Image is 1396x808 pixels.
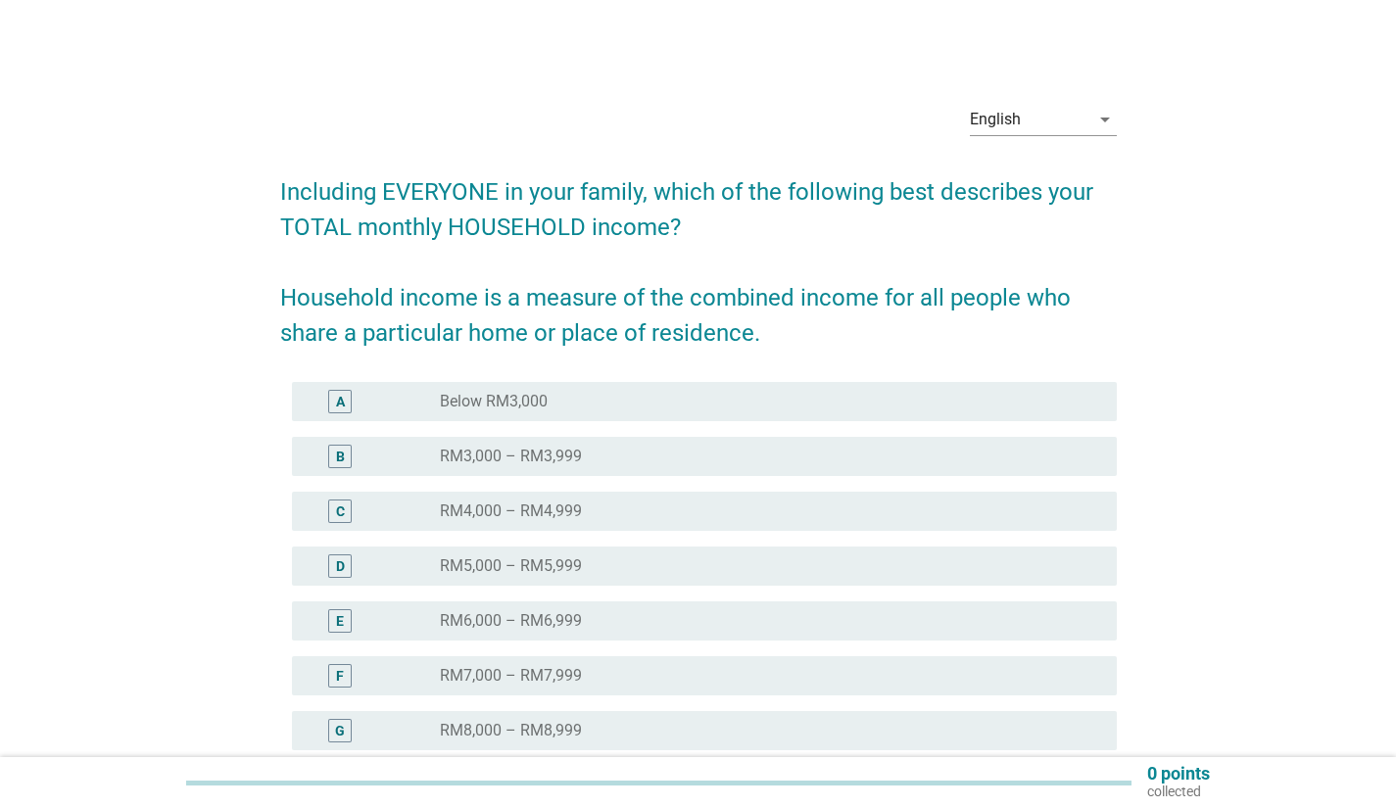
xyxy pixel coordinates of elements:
label: RM4,000 – RM4,999 [440,501,582,521]
p: 0 points [1147,765,1210,783]
div: F [336,666,344,687]
div: D [336,556,345,577]
label: RM8,000 – RM8,999 [440,721,582,740]
label: RM5,000 – RM5,999 [440,556,582,576]
div: A [336,392,345,412]
label: RM6,000 – RM6,999 [440,611,582,631]
h2: Including EVERYONE in your family, which of the following best describes your TOTAL monthly HOUSE... [280,155,1117,351]
label: RM3,000 – RM3,999 [440,447,582,466]
p: collected [1147,783,1210,800]
div: English [970,111,1021,128]
div: C [336,501,345,522]
label: Below RM3,000 [440,392,548,411]
div: G [335,721,345,741]
label: RM7,000 – RM7,999 [440,666,582,686]
div: E [336,611,344,632]
div: B [336,447,345,467]
i: arrow_drop_down [1093,108,1117,131]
